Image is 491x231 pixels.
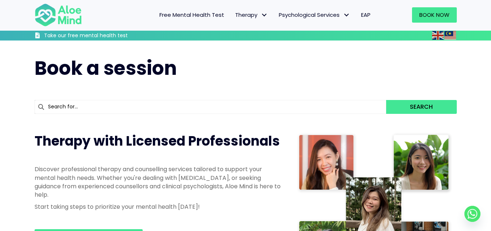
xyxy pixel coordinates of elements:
[35,132,280,150] span: Therapy with Licensed Professionals
[419,11,450,19] span: Book Now
[356,7,376,23] a: EAP
[44,32,167,39] h3: Take our free mental health test
[35,165,282,199] p: Discover professional therapy and counselling services tailored to support your mental health nee...
[91,7,376,23] nav: Menu
[154,7,230,23] a: Free Mental Health Test
[35,3,82,27] img: Aloe mind Logo
[361,11,371,19] span: EAP
[235,11,268,19] span: Therapy
[341,10,352,20] span: Psychological Services: submenu
[35,100,387,114] input: Search for...
[432,31,444,40] img: en
[432,31,444,39] a: English
[159,11,224,19] span: Free Mental Health Test
[230,7,273,23] a: TherapyTherapy: submenu
[444,31,457,39] a: Malay
[386,100,456,114] button: Search
[35,203,282,211] p: Start taking steps to prioritize your mental health [DATE]!
[259,10,270,20] span: Therapy: submenu
[273,7,356,23] a: Psychological ServicesPsychological Services: submenu
[412,7,457,23] a: Book Now
[35,32,167,41] a: Take our free mental health test
[444,31,456,40] img: ms
[279,11,350,19] span: Psychological Services
[464,206,480,222] a: Whatsapp
[35,55,177,81] span: Book a session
